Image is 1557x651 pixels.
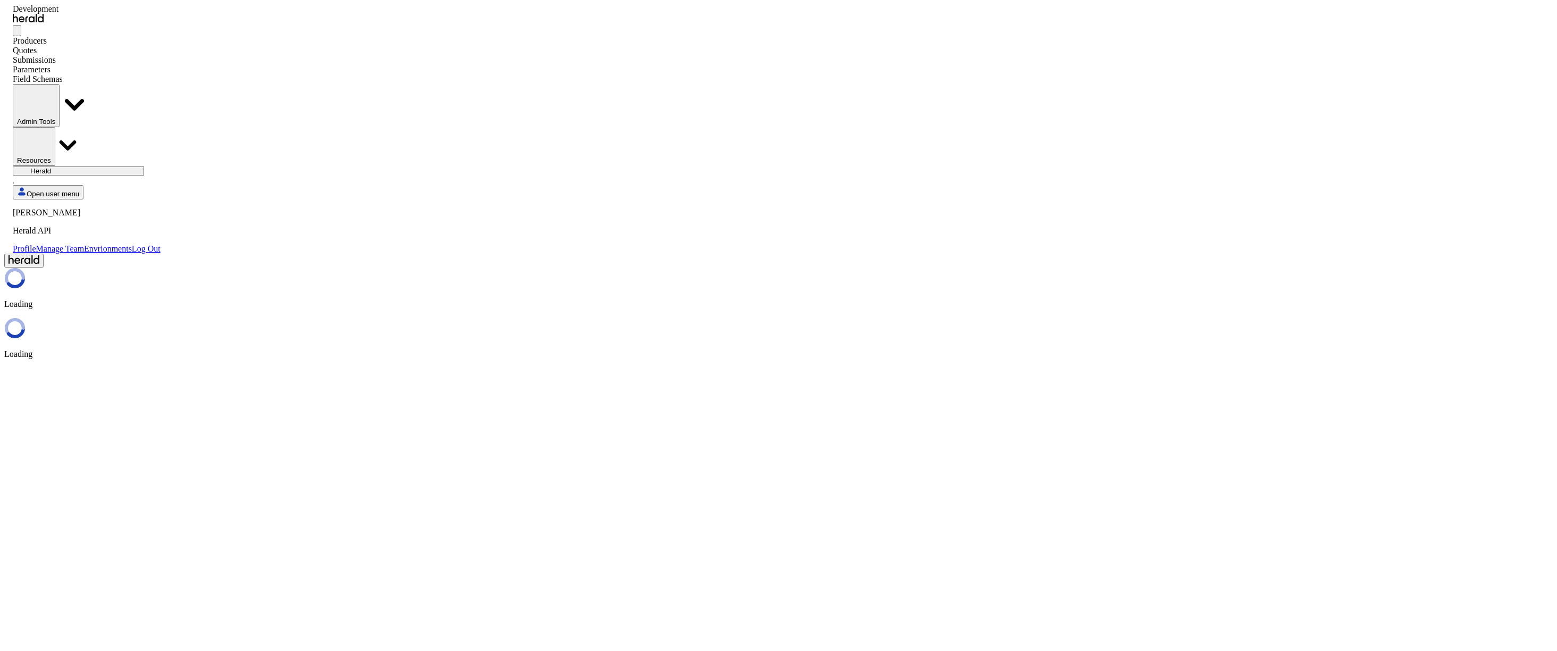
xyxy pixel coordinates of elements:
div: Development [13,4,161,14]
div: Quotes [13,46,161,55]
button: Open user menu [13,185,83,199]
a: Profile [13,244,36,253]
p: Herald API [13,226,161,236]
a: Manage Team [36,244,85,253]
button: internal dropdown menu [13,84,60,127]
div: Parameters [13,65,161,74]
a: Envrionments [84,244,132,253]
p: [PERSON_NAME] [13,208,161,218]
div: Open user menu [13,208,161,254]
img: Herald Logo [13,14,44,23]
div: Producers [13,36,161,46]
span: Open user menu [27,190,79,198]
a: Log Out [132,244,161,253]
div: Submissions [13,55,161,65]
img: Herald Logo [9,255,39,264]
div: Field Schemas [13,74,161,84]
button: Resources dropdown menu [13,127,55,166]
p: Loading [4,349,1553,359]
p: Loading [4,299,1553,309]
